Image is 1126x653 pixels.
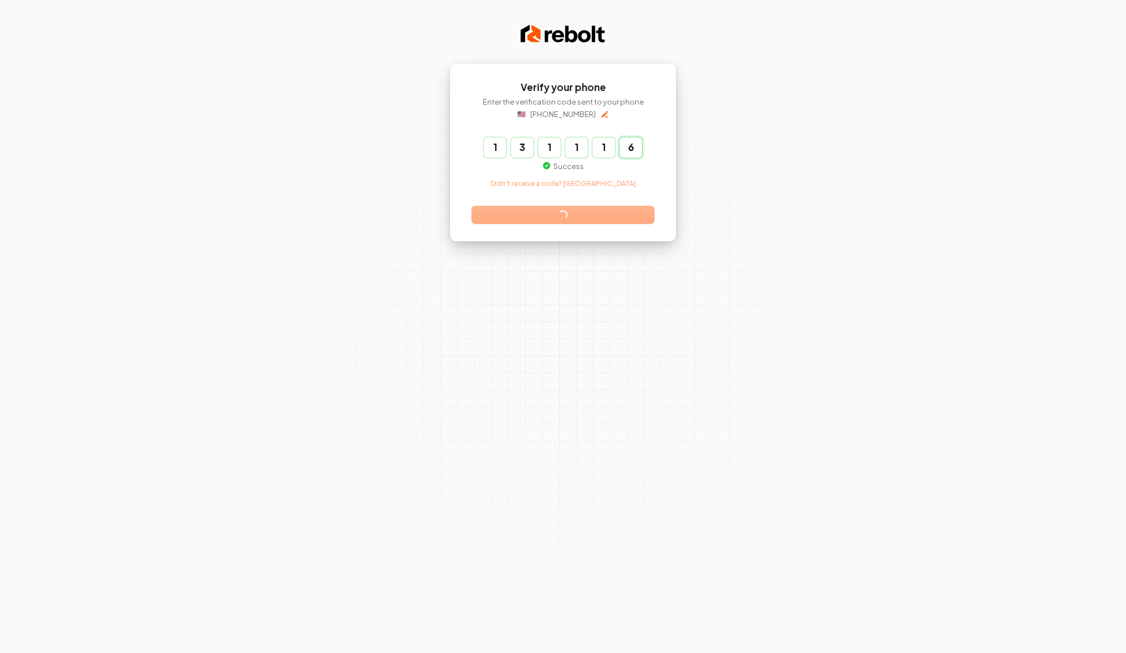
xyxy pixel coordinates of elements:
p: [PHONE_NUMBER] [530,109,596,119]
p: Enter the verification code sent to your phone [472,97,654,107]
p: 🇺🇸 [517,110,526,119]
input: Enter verification code [484,137,665,158]
button: Edit [600,110,609,119]
p: Success [542,161,584,171]
h1: Verify your phone [472,81,654,94]
img: Rebolt Logo [521,23,605,45]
